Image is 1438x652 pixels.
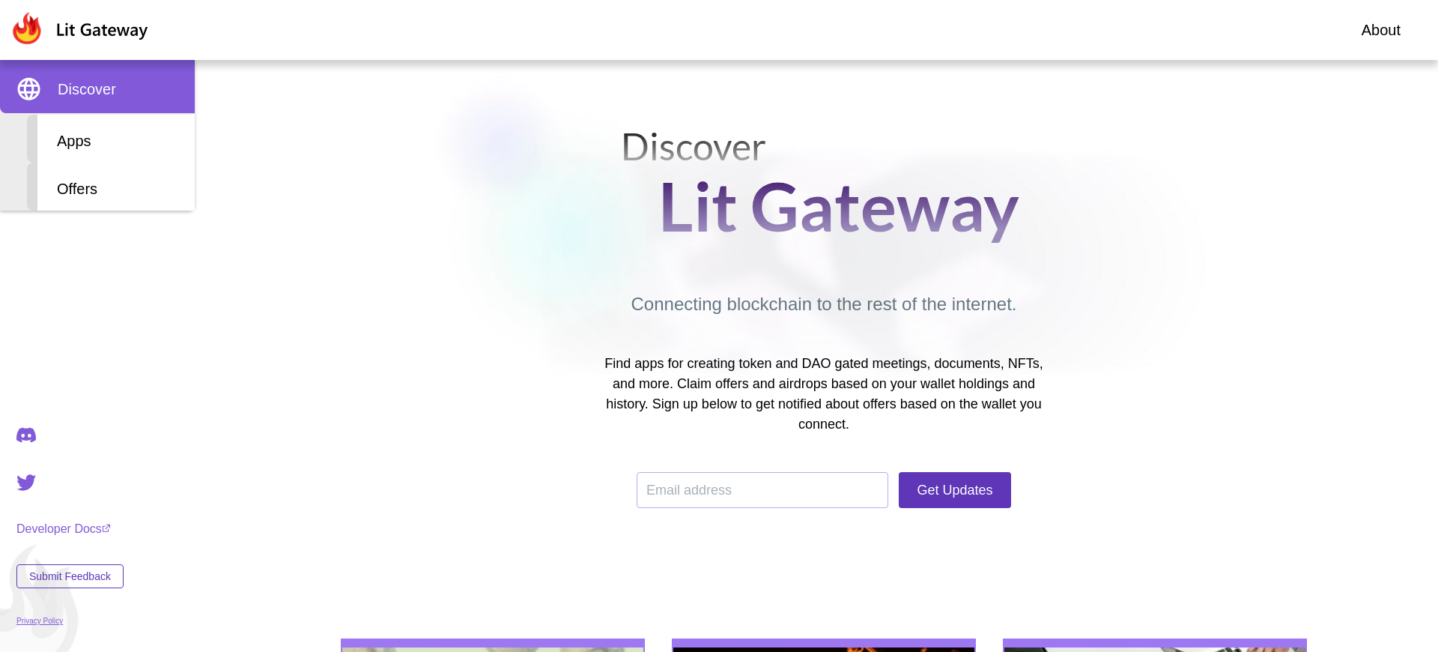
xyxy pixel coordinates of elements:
[621,127,1019,165] h3: Discover
[16,522,124,536] a: Developer Docs
[16,564,124,588] button: Submit Feedback
[899,472,1011,508] button: Get Updates
[58,78,116,100] span: Discover
[658,165,1019,246] h2: Lit Gateway
[27,163,195,211] div: Offers
[594,354,1054,435] p: Find apps for creating token and DAO gated meetings, documents, NFTs, and more. Claim offers and ...
[10,12,148,45] img: Lit Gateway Logo
[1362,19,1401,41] a: About
[646,473,879,507] input: Email address
[27,115,195,163] div: Apps
[631,291,1017,318] p: Connecting blockchain to the rest of the internet.
[16,617,124,625] a: Privacy Policy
